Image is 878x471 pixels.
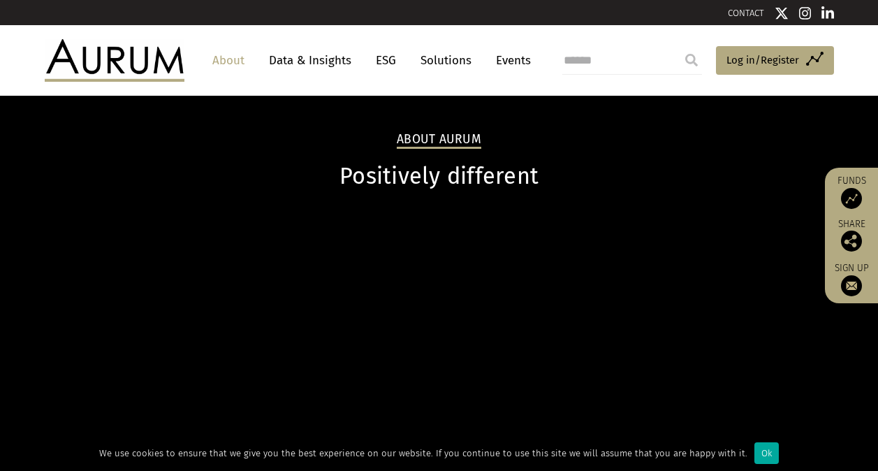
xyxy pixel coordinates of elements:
a: Funds [832,175,871,209]
a: Data & Insights [262,48,358,73]
a: Log in/Register [716,46,834,75]
img: Linkedin icon [821,6,834,20]
a: Solutions [414,48,478,73]
div: Share [832,219,871,252]
h2: About Aurum [397,132,481,149]
a: ESG [369,48,403,73]
div: Ok [754,442,779,464]
img: Instagram icon [799,6,812,20]
img: Twitter icon [775,6,789,20]
a: Sign up [832,262,871,296]
img: Aurum [45,39,184,81]
h1: Positively different [45,163,834,190]
img: Sign up to our newsletter [841,275,862,296]
input: Submit [678,46,705,74]
a: Events [489,48,531,73]
img: Share this post [841,231,862,252]
a: CONTACT [728,8,764,18]
a: About [205,48,251,73]
span: Log in/Register [726,52,799,68]
img: Access Funds [841,188,862,209]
